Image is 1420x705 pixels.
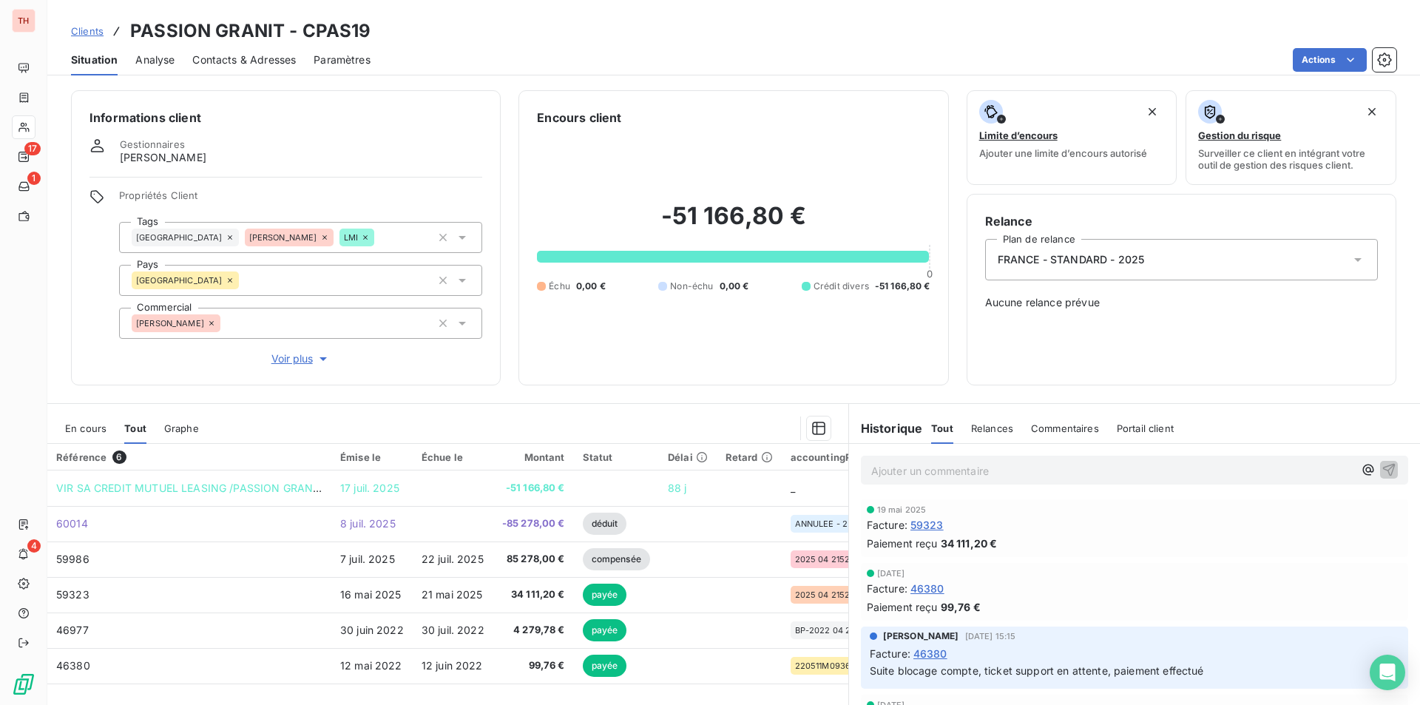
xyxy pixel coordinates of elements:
h6: Informations client [89,109,482,127]
span: 59323 [910,517,944,533]
span: 0,00 € [576,280,606,293]
span: Paiement reçu [867,536,938,551]
span: 220511M0936BL [795,661,860,670]
span: 46977 [56,624,89,636]
span: 12 juin 2022 [422,659,483,672]
span: [GEOGRAPHIC_DATA] [136,276,223,285]
span: 6 [112,451,126,464]
span: Aucune relance prévue [985,295,1378,310]
div: accountingReference [791,451,896,463]
span: Clients [71,25,104,37]
span: 99,76 € [502,658,565,673]
span: [DATE] [877,569,905,578]
button: Limite d’encoursAjouter une limite d’encours autorisé [967,90,1177,185]
span: BP-2022 04 21 DEV [795,626,860,635]
span: 2025 04 21526-1 [795,555,860,564]
span: 17 [24,142,41,155]
span: VIR SA CREDIT MUTUEL LEASING /PASSION GRANIT [56,482,323,494]
span: -51 166,80 € [875,280,930,293]
span: [GEOGRAPHIC_DATA] [136,233,223,242]
h6: Historique [849,419,923,437]
span: FRANCE - STANDARD - 2025 [998,252,1145,267]
div: Retard [726,451,773,463]
span: _ [791,482,795,494]
span: 85 278,00 € [502,552,565,567]
span: [PERSON_NAME] [883,630,959,643]
span: payée [583,584,627,606]
div: Open Intercom Messenger [1370,655,1405,690]
input: Ajouter une valeur [374,231,386,244]
div: Délai [668,451,708,463]
span: Suite blocage compte, ticket support en attente, paiement effectué [870,664,1204,677]
span: 19 mai 2025 [877,505,927,514]
span: Surveiller ce client en intégrant votre outil de gestion des risques client. [1198,147,1384,171]
input: Ajouter une valeur [220,317,232,330]
span: 46380 [910,581,944,596]
h2: -51 166,80 € [537,201,930,246]
div: Échue le [422,451,484,463]
span: Facture : [867,581,907,596]
span: [PERSON_NAME] [120,150,206,165]
span: 7 juil. 2025 [340,553,395,565]
a: Clients [71,24,104,38]
span: [PERSON_NAME] [249,233,317,242]
span: Non-échu [670,280,713,293]
span: déduit [583,513,627,535]
button: Actions [1293,48,1367,72]
span: Paiement reçu [867,599,938,615]
img: Logo LeanPay [12,672,35,696]
span: Portail client [1117,422,1174,434]
span: 0 [927,268,933,280]
span: 34 111,20 € [502,587,565,602]
span: 2025 04 21526 [795,590,856,599]
div: Montant [502,451,565,463]
span: -85 278,00 € [502,516,565,531]
span: [PERSON_NAME] [136,319,204,328]
span: 16 mai 2025 [340,588,402,601]
span: Limite d’encours [979,129,1058,141]
span: 12 mai 2022 [340,659,402,672]
span: Graphe [164,422,199,434]
span: payée [583,655,627,677]
span: 8 juil. 2025 [340,517,396,530]
span: Crédit divers [814,280,869,293]
span: Gestionnaires [120,138,185,150]
span: 1 [27,172,41,185]
span: 30 juin 2022 [340,624,404,636]
span: 46380 [56,659,90,672]
span: 0,00 € [720,280,749,293]
h3: PASSION GRANIT - CPAS19 [130,18,371,44]
span: Situation [71,53,118,67]
input: Ajouter une valeur [239,274,251,287]
span: [DATE] 15:15 [965,632,1016,641]
span: 34 111,20 € [941,536,998,551]
span: Analyse [135,53,175,67]
button: Voir plus [119,351,482,367]
div: Statut [583,451,650,463]
span: Ajouter une limite d’encours autorisé [979,147,1147,159]
span: Contacts & Adresses [192,53,296,67]
span: Paramètres [314,53,371,67]
span: 59323 [56,588,89,601]
span: Propriétés Client [119,189,482,210]
span: Commentaires [1031,422,1099,434]
span: Facture : [867,517,907,533]
span: 60014 [56,517,88,530]
span: Voir plus [271,351,331,366]
span: LMI [344,233,358,242]
div: Émise le [340,451,404,463]
span: 4 [27,539,41,553]
span: Facture : [870,646,910,661]
span: ANNULEE - 2025 04 [795,519,860,528]
span: payée [583,619,627,641]
div: TH [12,9,35,33]
span: 59986 [56,553,89,565]
span: Tout [124,422,146,434]
span: 99,76 € [941,599,981,615]
span: En cours [65,422,106,434]
button: Gestion du risqueSurveiller ce client en intégrant votre outil de gestion des risques client. [1186,90,1396,185]
span: Échu [549,280,570,293]
span: Tout [931,422,953,434]
span: Gestion du risque [1198,129,1281,141]
span: 21 mai 2025 [422,588,483,601]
